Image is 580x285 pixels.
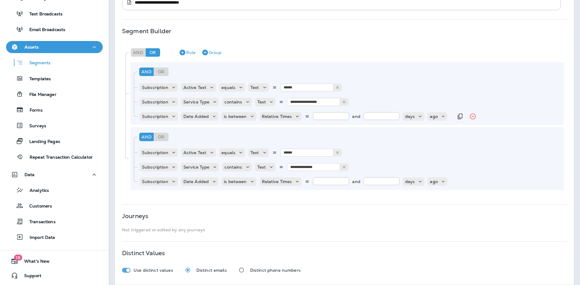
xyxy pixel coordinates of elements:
button: Landing Pages [6,135,103,147]
p: Customers [23,204,52,209]
p: days [405,179,415,184]
p: is between [224,114,246,119]
button: Repeat Transaction Calculator [6,150,103,163]
p: Data [24,172,35,177]
p: Service Type [183,100,210,104]
p: Subscription [142,165,168,169]
button: Segments [6,56,103,69]
p: Active Text [183,85,207,90]
button: Text Broadcasts [6,7,103,20]
p: ago [430,114,437,119]
div: And [131,48,145,57]
button: Data [6,169,103,181]
p: equals [221,85,235,90]
p: Segment Builder [122,29,171,33]
button: Transactions [6,215,103,228]
button: Remove Rule [467,110,479,122]
p: contains [224,165,242,169]
p: Distinct phone numbers [250,268,301,273]
p: Date Added [183,114,209,119]
p: Text Broadcasts [23,11,63,17]
button: File Manager [6,88,103,100]
p: Text [257,100,266,104]
p: Import Data [24,235,55,241]
button: Duplicate Rule [454,110,466,122]
p: days [405,114,415,119]
div: And [139,133,154,141]
p: Email Broadcasts [23,27,65,33]
p: Relative Times [262,114,292,119]
button: Templates [6,72,103,85]
p: Active Text [183,150,207,155]
p: Subscription [142,100,168,104]
div: And [139,68,154,76]
p: contains [224,100,242,104]
p: equals [221,150,235,155]
p: and [352,112,360,121]
p: Text [250,150,259,155]
button: Surveys [6,119,103,132]
p: Transactions [23,219,56,225]
button: Forms [6,103,103,116]
p: Subscription [142,85,168,90]
p: Analytics [24,188,49,194]
p: Repeat Transaction Calculator [24,155,93,160]
button: Assets [6,41,103,53]
div: Or [146,48,160,57]
button: Customers [6,199,103,212]
p: Text [250,85,259,90]
span: Support [18,273,41,280]
p: Segments [23,60,50,66]
button: Group [199,48,224,57]
p: Subscription [142,179,168,184]
p: Templates [23,76,51,82]
button: 18What's New [6,255,103,267]
p: File Manager [23,92,56,98]
p: Not triggered or edited by any journeys [122,227,567,232]
span: What's New [18,259,50,266]
button: Support [6,270,103,282]
p: ago [430,179,437,184]
p: and [352,177,360,186]
p: Subscription [142,114,168,119]
div: Or [154,133,169,141]
p: Relative Times [262,179,292,184]
p: Surveys [23,123,46,129]
p: Distinct emails [196,268,227,273]
button: Analytics [6,184,103,196]
button: Rule [176,48,198,57]
p: Service Type [183,165,210,169]
p: is between [224,179,246,184]
p: Landing Pages [23,139,60,145]
button: Email Broadcasts [6,23,103,36]
p: Distinct Values [122,251,165,255]
p: Subscription [142,150,168,155]
p: Journeys [122,214,148,218]
p: Use distinct values [134,268,173,273]
div: Or [154,68,169,76]
p: Forms [24,108,43,113]
p: Assets [24,45,39,49]
button: Import Data [6,231,103,243]
p: Text [257,165,266,169]
span: 18 [14,255,22,261]
p: Date Added [183,179,209,184]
